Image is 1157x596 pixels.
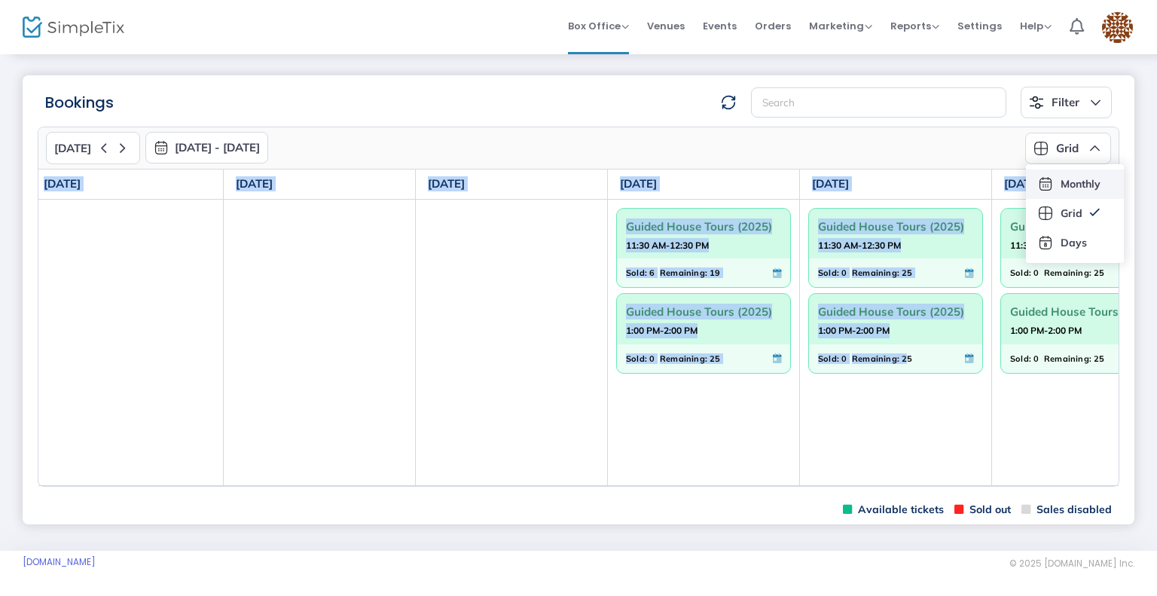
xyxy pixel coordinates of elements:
th: [DATE] [608,170,800,200]
img: filter [1029,95,1044,110]
span: Guided House Tours (2025) [818,215,973,238]
strong: 1:00 PM-2:00 PM [1010,321,1082,340]
span: Sales disabled [1021,503,1112,517]
span: 0 [1033,264,1039,281]
strong: 11:30 AM-12:30 PM [1010,236,1093,255]
span: Sold: [626,350,647,367]
strong: 11:30 AM-12:30 PM [626,236,709,255]
span: Events [703,7,737,45]
span: 25 [710,350,720,367]
span: Remaining: [852,350,899,367]
img: calendar-day [1038,235,1053,250]
span: Remaining: [660,264,707,281]
span: 25 [1094,264,1104,281]
span: Sold: [818,264,839,281]
span: Remaining: [1044,264,1091,281]
button: Filter [1021,87,1112,118]
th: [DATE] [416,170,608,200]
span: Sold out [954,503,1011,517]
span: © 2025 [DOMAIN_NAME] Inc. [1009,558,1134,570]
span: 25 [902,264,912,281]
button: Grid [1025,133,1111,164]
span: 0 [1033,350,1039,367]
strong: 11:30 AM-12:30 PM [818,236,901,255]
span: 25 [902,350,912,367]
m-panel-title: Bookings [45,91,114,114]
span: Available tickets [843,503,944,517]
img: grid [1038,206,1053,221]
span: Remaining: [660,350,707,367]
img: monthly [154,140,169,155]
th: [DATE] [224,170,416,200]
span: Settings [957,7,1002,45]
span: 0 [649,350,655,367]
th: [DATE] [32,170,224,200]
img: grid [1033,141,1049,156]
img: monthly [1038,176,1053,191]
input: Search [751,87,1006,118]
span: Remaining: [1044,350,1091,367]
span: Sold: [1010,350,1031,367]
span: 0 [841,264,847,281]
span: Sold: [818,350,839,367]
span: Guided House Tours (2025) [626,215,781,238]
span: Help [1020,19,1052,33]
strong: 1:00 PM-2:00 PM [818,321,890,340]
span: Marketing [809,19,872,33]
span: 25 [1094,350,1104,367]
span: Sold: [626,264,647,281]
span: 19 [710,264,720,281]
strong: 1:00 PM-2:00 PM [626,321,698,340]
button: [DATE] [46,132,140,164]
span: 0 [841,350,847,367]
img: refresh-data [721,95,736,110]
span: Box Office [568,19,629,33]
span: Reports [890,19,939,33]
span: Guided House Tours (2025) [818,300,973,323]
a: [DOMAIN_NAME] [23,556,96,568]
li: Days [1026,228,1124,258]
span: Sold: [1010,264,1031,281]
li: Monthly [1026,170,1124,199]
button: [DATE] - [DATE] [145,132,268,164]
li: Grid [1026,199,1124,228]
span: Venues [647,7,685,45]
span: 6 [649,264,655,281]
span: Orders [755,7,791,45]
span: Guided House Tours (2025) [626,300,781,323]
th: [DATE] [800,170,992,200]
span: [DATE] [54,142,91,155]
span: Remaining: [852,264,899,281]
